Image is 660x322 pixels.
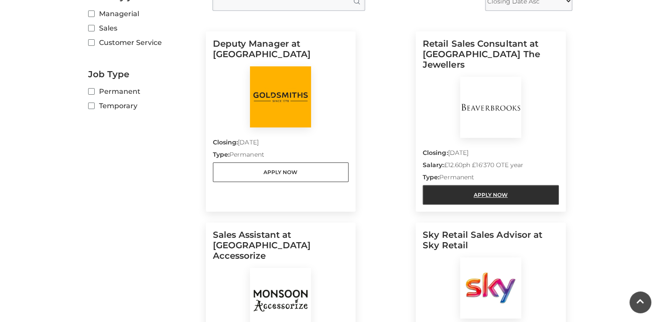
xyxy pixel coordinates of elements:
[213,230,349,268] h5: Sales Assistant at [GEOGRAPHIC_DATA] Accessorize
[213,151,229,158] strong: Type:
[213,38,349,66] h5: Deputy Manager at [GEOGRAPHIC_DATA]
[460,77,521,138] img: BeaverBrooks The Jewellers
[88,23,199,34] label: Sales
[213,162,349,182] a: Apply Now
[88,8,199,19] label: Managerial
[423,173,559,185] p: Permanent
[213,138,238,146] strong: Closing:
[213,138,349,150] p: [DATE]
[423,185,559,205] a: Apply Now
[213,150,349,162] p: Permanent
[423,149,448,157] strong: Closing:
[88,37,199,48] label: Customer Service
[423,148,559,161] p: [DATE]
[88,100,199,111] label: Temporary
[88,69,199,79] h2: Job Type
[423,38,559,77] h5: Retail Sales Consultant at [GEOGRAPHIC_DATA] The Jewellers
[460,257,521,319] img: Sky Retail
[423,161,559,173] p: £12.60ph £16'370 OTE year
[250,66,311,127] img: Goldsmiths
[88,86,199,97] label: Permanent
[423,230,559,257] h5: Sky Retail Sales Advisor at Sky Retail
[423,161,444,169] strong: Salary:
[423,173,439,181] strong: Type:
